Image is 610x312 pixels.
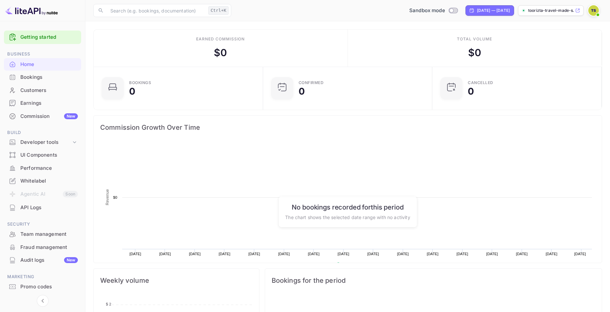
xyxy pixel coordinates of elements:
[4,175,81,188] div: Whitelabel
[4,175,81,187] a: Whitelabel
[409,7,445,14] span: Sandbox mode
[20,165,78,172] div: Performance
[4,162,81,175] div: Performance
[299,87,305,96] div: 0
[20,87,78,94] div: Customers
[4,201,81,214] div: API Logs
[106,302,111,306] tspan: $ 2
[159,252,171,256] text: [DATE]
[20,244,78,251] div: Fraud management
[100,275,253,286] span: Weekly volume
[338,252,350,256] text: [DATE]
[4,241,81,254] div: Fraud management
[4,71,81,83] a: Bookings
[20,74,78,81] div: Bookings
[516,252,528,256] text: [DATE]
[343,262,359,267] text: Revenue
[486,252,498,256] text: [DATE]
[4,254,81,267] div: Audit logsNew
[4,149,81,161] a: UI Components
[4,97,81,110] div: Earnings
[457,36,492,42] div: Total volume
[4,31,81,44] div: Getting started
[20,61,78,68] div: Home
[208,6,229,15] div: Ctrl+K
[4,149,81,162] div: UI Components
[427,252,439,256] text: [DATE]
[4,84,81,96] a: Customers
[105,189,110,205] text: Revenue
[4,58,81,70] a: Home
[4,129,81,136] span: Build
[4,58,81,71] div: Home
[4,51,81,58] span: Business
[20,177,78,185] div: Whitelabel
[4,228,81,241] div: Team management
[129,87,135,96] div: 0
[4,110,81,122] a: CommissionNew
[4,280,81,293] a: Promo codes
[106,4,206,17] input: Search (e.g. bookings, documentation)
[367,252,379,256] text: [DATE]
[285,203,410,211] h6: No bookings recorded for this period
[4,97,81,109] a: Earnings
[4,201,81,213] a: API Logs
[248,252,260,256] text: [DATE]
[468,87,474,96] div: 0
[20,204,78,212] div: API Logs
[574,252,586,256] text: [DATE]
[64,257,78,263] div: New
[4,84,81,97] div: Customers
[4,273,81,280] span: Marketing
[20,33,78,41] a: Getting started
[397,252,409,256] text: [DATE]
[4,228,81,240] a: Team management
[285,213,410,220] p: The chart shows the selected date range with no activity
[219,252,231,256] text: [DATE]
[20,256,78,264] div: Audit logs
[308,252,320,256] text: [DATE]
[189,252,201,256] text: [DATE]
[129,252,141,256] text: [DATE]
[20,151,78,159] div: UI Components
[4,241,81,253] a: Fraud management
[20,139,71,146] div: Developer tools
[528,8,574,13] p: toorizta-travel-made-s...
[4,162,81,174] a: Performance
[37,295,49,307] button: Collapse navigation
[468,81,493,85] div: CANCELLED
[588,5,599,16] img: Toorizta Travel Made Simple
[20,283,78,291] div: Promo codes
[407,7,460,14] div: Switch to Production mode
[4,137,81,148] div: Developer tools
[4,221,81,228] span: Security
[299,81,324,85] div: Confirmed
[457,252,468,256] text: [DATE]
[4,71,81,84] div: Bookings
[129,81,151,85] div: Bookings
[20,231,78,238] div: Team management
[113,195,117,199] text: $0
[196,36,245,42] div: Earned commission
[214,45,227,60] div: $ 0
[272,275,595,286] span: Bookings for the period
[4,254,81,266] a: Audit logsNew
[100,122,595,133] span: Commission Growth Over Time
[546,252,557,256] text: [DATE]
[64,113,78,119] div: New
[20,100,78,107] div: Earnings
[20,113,78,120] div: Commission
[468,45,481,60] div: $ 0
[4,110,81,123] div: CommissionNew
[5,5,58,16] img: LiteAPI logo
[477,8,510,13] div: [DATE] — [DATE]
[278,252,290,256] text: [DATE]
